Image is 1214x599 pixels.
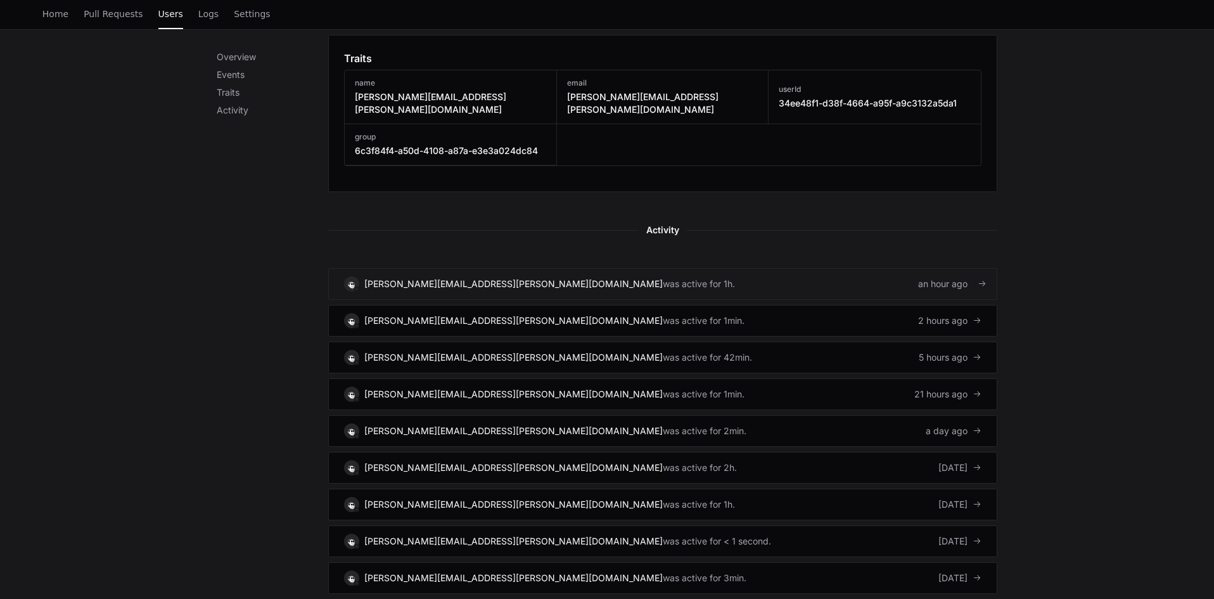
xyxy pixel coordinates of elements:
[918,314,981,327] div: 2 hours ago
[364,498,663,511] div: [PERSON_NAME][EMAIL_ADDRESS][PERSON_NAME][DOMAIN_NAME]
[918,278,981,290] div: an hour ago
[938,572,981,584] div: [DATE]
[663,461,737,474] div: was active for 2h.
[567,91,758,116] h3: [PERSON_NAME][EMAIL_ADDRESS][PERSON_NAME][DOMAIN_NAME]
[328,268,997,300] a: [PERSON_NAME][EMAIL_ADDRESS][PERSON_NAME][DOMAIN_NAME]was active for 1h.an hour ago
[938,535,981,548] div: [DATE]
[217,86,328,99] p: Traits
[663,351,752,364] div: was active for 42min.
[914,388,981,401] div: 21 hours ago
[328,562,997,594] a: [PERSON_NAME][EMAIL_ADDRESS][PERSON_NAME][DOMAIN_NAME]was active for 3min.[DATE]
[663,425,746,437] div: was active for 2min.
[663,498,735,511] div: was active for 1h.
[663,314,744,327] div: was active for 1min.
[345,572,357,584] img: 13.svg
[639,222,687,238] span: Activity
[345,498,357,510] img: 13.svg
[328,305,997,337] a: [PERSON_NAME][EMAIL_ADDRESS][PERSON_NAME][DOMAIN_NAME]was active for 1min.2 hours ago
[328,452,997,484] a: [PERSON_NAME][EMAIL_ADDRESS][PERSON_NAME][DOMAIN_NAME]was active for 2h.[DATE]
[355,132,538,142] h3: group
[663,535,771,548] div: was active for < 1 second.
[938,498,981,511] div: [DATE]
[328,378,997,410] a: [PERSON_NAME][EMAIL_ADDRESS][PERSON_NAME][DOMAIN_NAME]was active for 1min.21 hours ago
[345,314,357,326] img: 13.svg
[355,145,538,157] h3: 6c3f84f4-a50d-4108-a87a-e3e3a024dc84
[345,278,357,290] img: 13.svg
[364,572,663,584] div: [PERSON_NAME][EMAIL_ADDRESS][PERSON_NAME][DOMAIN_NAME]
[217,104,328,117] p: Activity
[344,51,981,66] app-pz-page-link-header: Traits
[364,351,663,364] div: [PERSON_NAME][EMAIL_ADDRESS][PERSON_NAME][DOMAIN_NAME]
[926,425,981,437] div: a day ago
[345,535,357,547] img: 13.svg
[328,489,997,520] a: [PERSON_NAME][EMAIL_ADDRESS][PERSON_NAME][DOMAIN_NAME]was active for 1h.[DATE]
[567,78,758,88] h3: email
[217,68,328,81] p: Events
[663,278,735,290] div: was active for 1h.
[355,91,546,116] h3: [PERSON_NAME][EMAIL_ADDRESS][PERSON_NAME][DOMAIN_NAME]
[779,84,957,94] h3: userId
[938,461,981,474] div: [DATE]
[345,351,357,363] img: 13.svg
[84,10,143,18] span: Pull Requests
[364,535,663,548] div: [PERSON_NAME][EMAIL_ADDRESS][PERSON_NAME][DOMAIN_NAME]
[663,572,746,584] div: was active for 3min.
[355,78,546,88] h3: name
[217,51,328,63] p: Overview
[663,388,744,401] div: was active for 1min.
[364,314,663,327] div: [PERSON_NAME][EMAIL_ADDRESS][PERSON_NAME][DOMAIN_NAME]
[919,351,981,364] div: 5 hours ago
[234,10,270,18] span: Settings
[328,342,997,373] a: [PERSON_NAME][EMAIL_ADDRESS][PERSON_NAME][DOMAIN_NAME]was active for 42min.5 hours ago
[158,10,183,18] span: Users
[364,388,663,401] div: [PERSON_NAME][EMAIL_ADDRESS][PERSON_NAME][DOMAIN_NAME]
[42,10,68,18] span: Home
[364,425,663,437] div: [PERSON_NAME][EMAIL_ADDRESS][PERSON_NAME][DOMAIN_NAME]
[345,461,357,473] img: 13.svg
[344,51,372,66] h1: Traits
[364,278,663,290] div: [PERSON_NAME][EMAIL_ADDRESS][PERSON_NAME][DOMAIN_NAME]
[345,425,357,437] img: 13.svg
[198,10,219,18] span: Logs
[345,388,357,400] img: 13.svg
[328,415,997,447] a: [PERSON_NAME][EMAIL_ADDRESS][PERSON_NAME][DOMAIN_NAME]was active for 2min.a day ago
[364,461,663,474] div: [PERSON_NAME][EMAIL_ADDRESS][PERSON_NAME][DOMAIN_NAME]
[328,525,997,557] a: [PERSON_NAME][EMAIL_ADDRESS][PERSON_NAME][DOMAIN_NAME]was active for < 1 second.[DATE]
[779,97,957,110] h3: 34ee48f1-d38f-4664-a95f-a9c3132a5da1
